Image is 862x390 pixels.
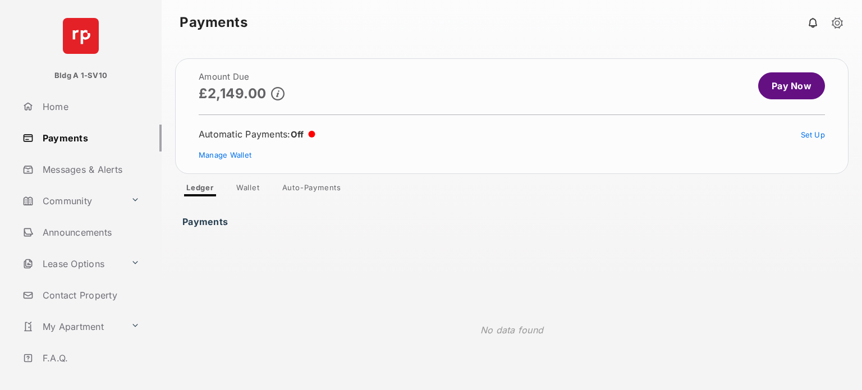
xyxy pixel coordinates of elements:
h3: Payments [182,217,231,221]
div: Automatic Payments : [199,129,315,140]
img: svg+xml;base64,PHN2ZyB4bWxucz0iaHR0cDovL3d3dy53My5vcmcvMjAwMC9zdmciIHdpZHRoPSI2NCIgaGVpZ2h0PSI2NC... [63,18,99,54]
span: Off [291,129,304,140]
a: Auto-Payments [273,183,350,196]
p: Bldg A 1-SV10 [54,70,107,81]
a: Payments [18,125,162,152]
h2: Amount Due [199,72,285,81]
a: My Apartment [18,313,126,340]
a: Manage Wallet [199,150,251,159]
a: Contact Property [18,282,162,309]
strong: Payments [180,16,247,29]
a: Set Up [801,130,826,139]
a: Messages & Alerts [18,156,162,183]
a: Ledger [177,183,223,196]
a: Announcements [18,219,162,246]
p: No data found [480,323,543,337]
a: Community [18,187,126,214]
a: Lease Options [18,250,126,277]
a: F.A.Q. [18,345,162,371]
p: £2,149.00 [199,86,267,101]
a: Wallet [227,183,269,196]
a: Home [18,93,162,120]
